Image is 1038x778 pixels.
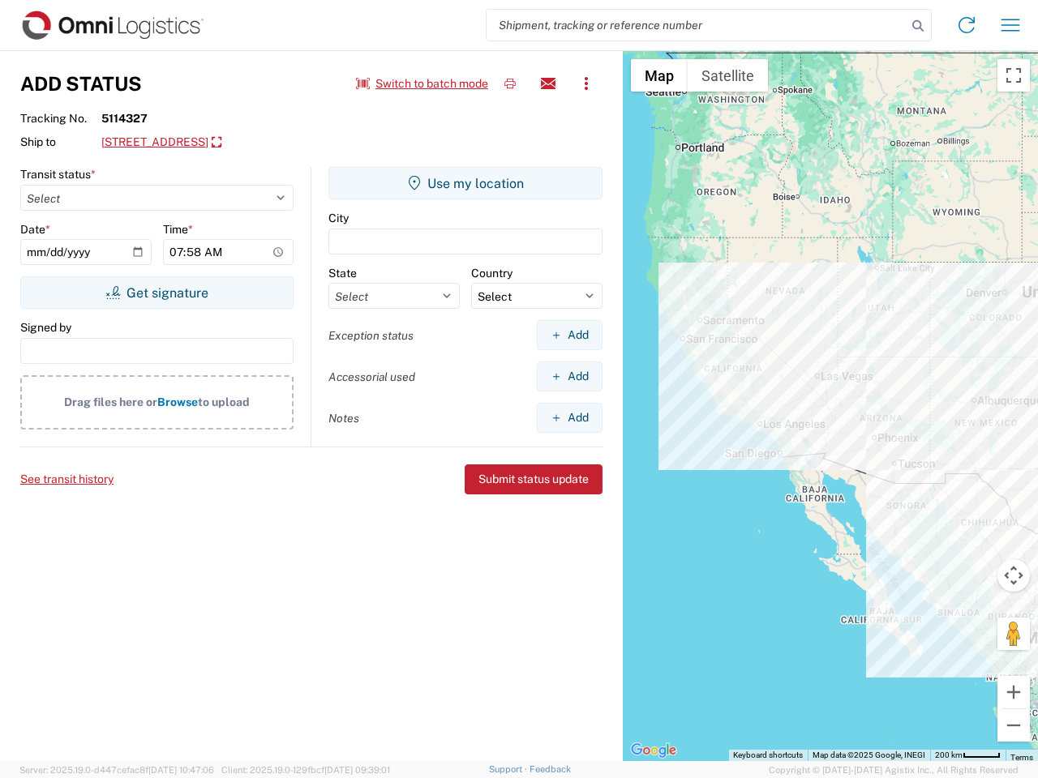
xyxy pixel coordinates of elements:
span: Server: 2025.19.0-d447cefac8f [19,765,214,775]
span: Drag files here or [64,395,157,408]
img: Google [627,740,680,761]
button: See transit history [20,466,114,493]
span: Tracking No. [20,111,101,126]
button: Drag Pegman onto the map to open Street View [997,618,1030,650]
button: Use my location [328,167,603,199]
button: Submit status update [465,464,603,494]
span: 200 km [935,750,963,759]
label: State [328,266,357,280]
h3: Add Status [20,72,142,96]
button: Add [537,403,603,433]
span: Ship to [20,135,101,149]
label: Accessorial used [328,370,415,384]
label: Country [471,266,513,280]
span: Browse [157,395,198,408]
button: Get signature [20,276,294,309]
a: Support [489,764,530,774]
label: Notes [328,411,359,425]
button: Zoom in [997,676,1030,708]
label: Transit status [20,167,96,182]
span: Client: 2025.19.0-129fbcf [221,765,390,775]
span: Copyright © [DATE]-[DATE] Agistix Inc., All Rights Reserved [769,763,1019,777]
button: Switch to batch mode [356,71,488,97]
span: to upload [198,395,250,408]
input: Shipment, tracking or reference number [487,10,907,41]
button: Keyboard shortcuts [733,750,803,761]
a: Terms [1010,753,1033,762]
button: Map camera controls [997,559,1030,592]
span: Map data ©2025 Google, INEGI [813,750,925,759]
label: Exception status [328,328,414,343]
label: Date [20,222,50,237]
button: Map Scale: 200 km per 43 pixels [930,750,1006,761]
button: Toggle fullscreen view [997,59,1030,92]
span: [DATE] 10:47:06 [148,765,214,775]
button: Zoom out [997,709,1030,742]
label: Time [163,222,193,237]
button: Add [537,320,603,350]
a: [STREET_ADDRESS] [101,129,221,156]
span: [DATE] 09:39:01 [324,765,390,775]
a: Open this area in Google Maps (opens a new window) [627,740,680,761]
label: City [328,211,349,225]
a: Feedback [530,764,571,774]
button: Show street map [631,59,688,92]
button: Show satellite imagery [688,59,768,92]
button: Add [537,361,603,391]
strong: 5114327 [101,111,148,126]
label: Signed by [20,320,71,335]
